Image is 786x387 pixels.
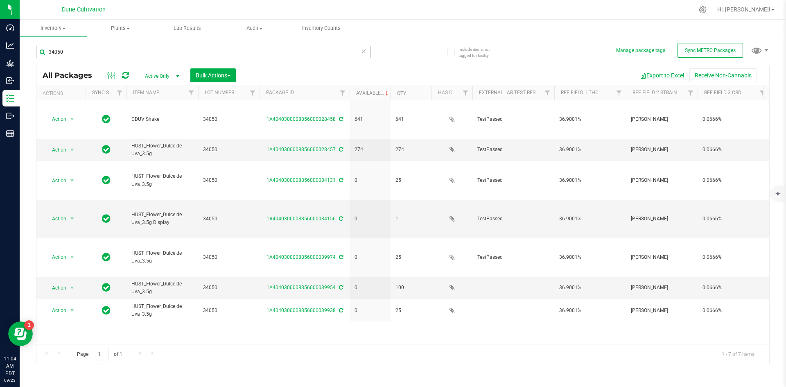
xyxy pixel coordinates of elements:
[395,146,427,154] span: 274
[267,177,336,183] a: 1A4040300008856000034131
[361,46,366,57] span: Clear
[685,48,736,53] span: Sync METRC Packages
[702,115,764,123] span: 0.0666%
[355,307,386,315] span: 0
[87,25,154,32] span: Plants
[203,215,255,223] span: 34050
[631,115,693,123] span: [PERSON_NAME]
[67,213,77,224] span: select
[702,253,764,261] span: 0.0666%
[702,177,764,184] span: 0.0666%
[459,86,472,100] a: Filter
[131,303,193,318] span: HUST_Flower_Dulce de Uva_3.5g
[102,251,111,263] span: In Sync
[45,251,67,263] span: Action
[631,307,693,315] span: [PERSON_NAME]
[541,86,554,100] a: Filter
[338,216,343,222] span: Sync from Compliance System
[92,90,124,95] a: Sync Status
[338,147,343,152] span: Sync from Compliance System
[221,20,288,37] a: Audit
[395,253,427,261] span: 25
[336,86,350,100] a: Filter
[717,6,770,13] span: Hi, [PERSON_NAME]!
[291,25,352,32] span: Inventory Counts
[131,280,193,296] span: HUST_Flower_Dulce de Uva_3.5g
[267,216,336,222] a: 1A4040300008856000034156
[45,305,67,316] span: Action
[203,284,255,292] span: 34050
[632,90,692,95] a: Ref Field 2 Strain Name
[203,115,255,123] span: 34050
[338,308,343,313] span: Sync from Compliance System
[267,147,336,152] a: 1A4040300008856000028457
[355,253,386,261] span: 0
[431,86,472,100] th: Has COA
[4,355,16,377] p: 11:04 AM PDT
[477,146,549,154] span: TestPassed
[702,307,764,315] span: 0.0666%
[698,6,708,14] div: Manage settings
[45,213,67,224] span: Action
[185,86,198,100] a: Filter
[477,253,549,261] span: TestPassed
[67,144,77,156] span: select
[631,284,693,292] span: [PERSON_NAME]
[288,20,355,37] a: Inventory Counts
[87,20,154,37] a: Plants
[477,215,549,223] span: TestPassed
[45,144,67,156] span: Action
[338,116,343,122] span: Sync from Compliance System
[190,68,236,82] button: Bulk Actions
[45,175,67,186] span: Action
[355,177,386,184] span: 0
[702,284,764,292] span: 0.0666%
[43,71,100,80] span: All Packages
[102,282,111,293] span: In Sync
[559,146,621,154] span: 36.9001%
[338,254,343,260] span: Sync from Compliance System
[395,177,427,184] span: 25
[163,25,212,32] span: Lab Results
[36,46,370,58] input: Search Package ID, Item Name, SKU, Lot or Part Number...
[62,6,106,13] span: Dune Cultivation
[756,86,769,100] a: Filter
[20,25,87,32] span: Inventory
[631,146,693,154] span: [PERSON_NAME]
[43,91,82,96] div: Actions
[395,284,427,292] span: 100
[45,282,67,294] span: Action
[479,90,543,95] a: External Lab Test Result
[8,321,33,346] iframe: Resource center
[678,43,743,58] button: Sync METRC Packages
[203,146,255,154] span: 34050
[6,24,14,32] inline-svg: Dashboard
[395,115,427,123] span: 641
[131,211,193,226] span: HUST_Flower_Dulce de Uva_3.5g Display
[355,146,386,154] span: 274
[102,113,111,125] span: In Sync
[203,177,255,184] span: 34050
[67,282,77,294] span: select
[113,86,126,100] a: Filter
[355,215,386,223] span: 0
[559,177,621,184] span: 36.9001%
[131,172,193,188] span: HUST_Flower_Dulce de Uva_3.5g
[102,213,111,224] span: In Sync
[631,177,693,184] span: [PERSON_NAME]
[702,146,764,154] span: 0.0666%
[6,77,14,85] inline-svg: Inbound
[6,94,14,102] inline-svg: Inventory
[395,215,427,223] span: 1
[702,215,764,223] span: 0.0666%
[266,90,294,95] a: Package ID
[24,320,34,330] iframe: Resource center unread badge
[102,174,111,186] span: In Sync
[45,113,67,125] span: Action
[338,285,343,290] span: Sync from Compliance System
[6,41,14,50] inline-svg: Analytics
[355,115,386,123] span: 641
[559,215,621,223] span: 36.9001%
[267,116,336,122] a: 1A4040300008856000028458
